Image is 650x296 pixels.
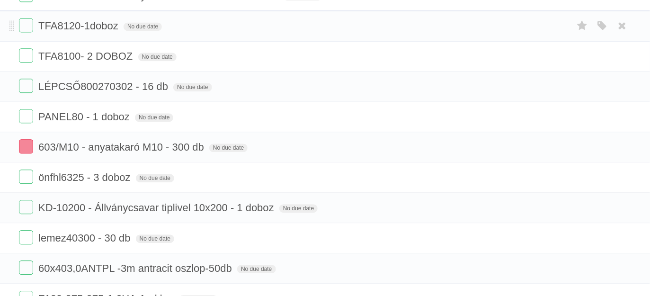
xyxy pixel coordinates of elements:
span: No due date [209,144,248,152]
label: Done [19,18,33,32]
span: 60x403,0ANTPL -3m antracit oszlop-50db [38,262,234,274]
span: No due date [138,53,177,61]
label: Done [19,200,33,214]
span: lemez40300 - 30 db [38,232,133,244]
span: önfhl6325 - 3 doboz [38,171,133,183]
label: Star task [573,18,591,34]
label: Done [19,260,33,275]
span: No due date [136,234,174,243]
span: No due date [237,265,276,273]
span: No due date [124,22,162,31]
span: No due date [279,204,318,213]
span: No due date [135,113,173,122]
label: Done [19,230,33,244]
span: 603/M10 - anyatakaró M10 - 300 db [38,141,206,153]
label: Done [19,48,33,63]
label: Done [19,79,33,93]
span: TFA8120-1doboz [38,20,121,32]
label: Done [19,139,33,153]
span: PANEL80 - 1 doboz [38,111,132,123]
span: LÉPCSŐ800270302 - 16 db [38,81,170,92]
label: Done [19,170,33,184]
label: Done [19,109,33,123]
span: No due date [173,83,212,91]
span: KD-10200 - Állványcsavar tiplivel 10x200 - 1 doboz [38,202,276,214]
span: No due date [136,174,174,182]
span: TFA8100- 2 DOBOZ [38,50,135,62]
